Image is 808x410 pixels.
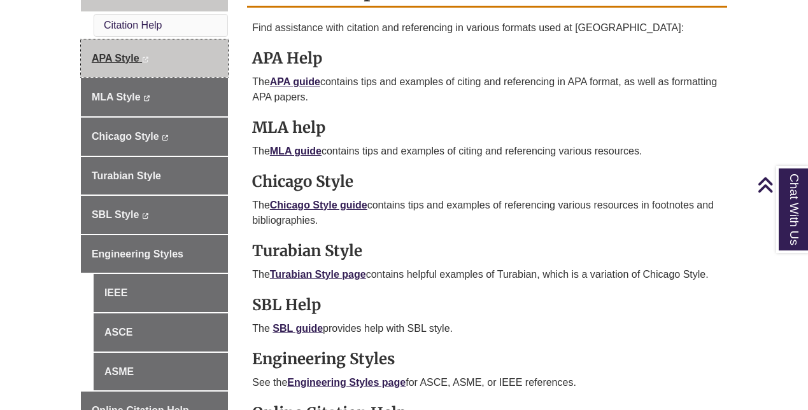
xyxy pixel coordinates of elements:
a: MLA Style [81,78,228,116]
a: Engineering Styles [81,235,228,273]
i: This link opens in a new window [143,95,150,101]
a: ASCE [94,313,228,352]
a: Chicago Style [81,118,228,156]
i: This link opens in a new window [162,135,169,140]
a: APA Style [81,39,228,78]
span: Turabian Style [92,170,161,181]
strong: Engineering Styles [252,349,395,369]
a: APA guide [270,76,320,87]
p: Find assistance with citation and referencing in various formats used at [GEOGRAPHIC_DATA]: [252,20,722,36]
p: The contains tips and examples of referencing various resources in footnotes and bibliographies. [252,198,722,228]
a: Back to Top [757,176,805,193]
span: MLA Style [92,92,141,102]
p: The contains tips and examples of citing and referencing various resources. [252,144,722,159]
span: APA Style [92,53,139,64]
a: SBL guide [273,323,323,334]
i: This link opens in a new window [142,57,149,62]
p: The provides help with SBL style. [252,321,722,336]
i: This link opens in a new window [142,213,149,219]
strong: Turabian Style [252,241,362,261]
p: The contains helpful examples of Turabian, which is a variation of Chicago Style. [252,267,722,282]
a: Turabian Style [81,157,228,195]
strong: SBL Help [252,295,321,315]
span: Engineering Styles [92,249,183,259]
span: SBL Style [92,209,139,220]
span: Chicago Style [92,131,159,142]
a: Citation Help [104,20,162,31]
a: MLA guide [270,146,322,156]
a: Turabian Style page [270,269,366,280]
p: See the for ASCE, ASME, or IEEE references. [252,375,722,390]
strong: MLA help [252,118,325,137]
a: SBL Style [81,196,228,234]
p: The contains tips and examples of citing and referencing in APA format, as well as formatting APA... [252,74,722,105]
strong: Chicago Style [252,172,353,191]
a: ASME [94,353,228,391]
a: Engineering Styles page [287,377,406,388]
a: IEEE [94,274,228,312]
a: Chicago Style guide [270,200,367,210]
strong: APA Help [252,48,322,68]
